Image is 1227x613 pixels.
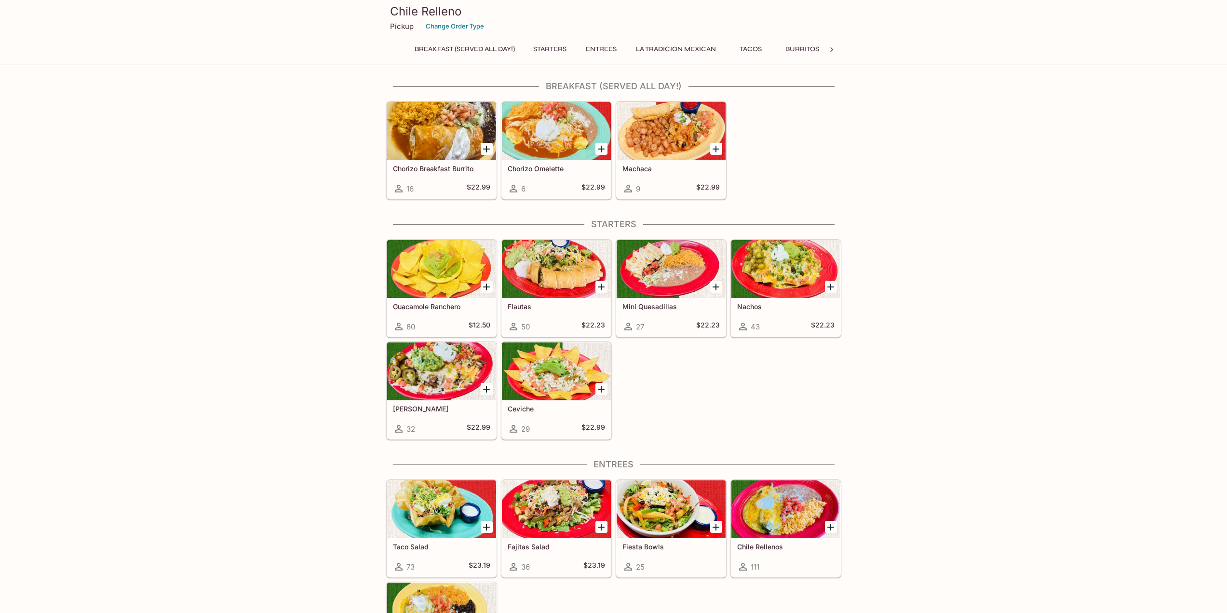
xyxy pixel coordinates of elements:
[521,184,526,193] span: 6
[731,480,841,577] a: Chile Rellenos111
[617,480,726,538] div: Fiesta Bowls
[751,322,760,331] span: 43
[595,143,607,155] button: Add Chorizo Omelette
[406,184,414,193] span: 16
[617,240,726,298] div: Mini Quesadillas
[467,183,490,194] h5: $22.99
[390,4,837,19] h3: Chile Relleno
[390,22,414,31] p: Pickup
[696,321,720,332] h5: $22.23
[508,302,605,311] h5: Flautas
[825,521,837,533] button: Add Chile Rellenos
[481,521,493,533] button: Add Taco Salad
[481,281,493,293] button: Add Guacamole Ranchero
[386,219,841,230] h4: Starters
[387,102,497,199] a: Chorizo Breakfast Burrito16$22.99
[521,562,530,572] span: 36
[393,405,490,413] h5: [PERSON_NAME]
[580,42,623,56] button: Entrees
[616,102,726,199] a: Machaca9$22.99
[406,322,415,331] span: 80
[387,342,497,439] a: [PERSON_NAME]32$22.99
[636,322,644,331] span: 27
[481,383,493,395] button: Add Carne Asada Fries
[636,184,640,193] span: 9
[409,42,520,56] button: Breakfast (Served ALL DAY!)
[421,19,488,34] button: Change Order Type
[622,543,720,551] h5: Fiesta Bowls
[583,561,605,572] h5: $23.19
[387,342,496,400] div: Carne Asada Fries
[481,143,493,155] button: Add Chorizo Breakfast Burrito
[731,240,841,337] a: Nachos43$22.23
[780,42,824,56] button: Burritos
[616,240,726,337] a: Mini Quesadillas27$22.23
[521,322,530,331] span: 50
[501,240,611,337] a: Flautas50$22.23
[502,480,611,538] div: Fajitas Salad
[825,281,837,293] button: Add Nachos
[631,42,721,56] button: La Tradicion Mexican
[508,405,605,413] h5: Ceviche
[595,521,607,533] button: Add Fajitas Salad
[729,42,772,56] button: Tacos
[696,183,720,194] h5: $22.99
[737,543,835,551] h5: Chile Rellenos
[502,342,611,400] div: Ceviche
[617,102,726,160] div: Machaca
[406,562,415,572] span: 73
[469,561,490,572] h5: $23.19
[710,281,722,293] button: Add Mini Quesadillas
[469,321,490,332] h5: $12.50
[501,480,611,577] a: Fajitas Salad36$23.19
[387,240,497,337] a: Guacamole Ranchero80$12.50
[737,302,835,311] h5: Nachos
[636,562,645,572] span: 25
[581,321,605,332] h5: $22.23
[393,543,490,551] h5: Taco Salad
[616,480,726,577] a: Fiesta Bowls25
[393,302,490,311] h5: Guacamole Ranchero
[386,459,841,470] h4: Entrees
[502,240,611,298] div: Flautas
[731,480,840,538] div: Chile Rellenos
[387,480,496,538] div: Taco Salad
[751,562,759,572] span: 111
[501,102,611,199] a: Chorizo Omelette6$22.99
[595,383,607,395] button: Add Ceviche
[811,321,835,332] h5: $22.23
[387,102,496,160] div: Chorizo Breakfast Burrito
[393,164,490,173] h5: Chorizo Breakfast Burrito
[710,521,722,533] button: Add Fiesta Bowls
[622,164,720,173] h5: Machaca
[508,543,605,551] h5: Fajitas Salad
[387,480,497,577] a: Taco Salad73$23.19
[467,423,490,435] h5: $22.99
[508,164,605,173] h5: Chorizo Omelette
[622,302,720,311] h5: Mini Quesadillas
[386,81,841,92] h4: Breakfast (Served ALL DAY!)
[528,42,572,56] button: Starters
[595,281,607,293] button: Add Flautas
[581,423,605,435] h5: $22.99
[502,102,611,160] div: Chorizo Omelette
[521,424,530,434] span: 29
[731,240,840,298] div: Nachos
[501,342,611,439] a: Ceviche29$22.99
[710,143,722,155] button: Add Machaca
[581,183,605,194] h5: $22.99
[387,240,496,298] div: Guacamole Ranchero
[406,424,415,434] span: 32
